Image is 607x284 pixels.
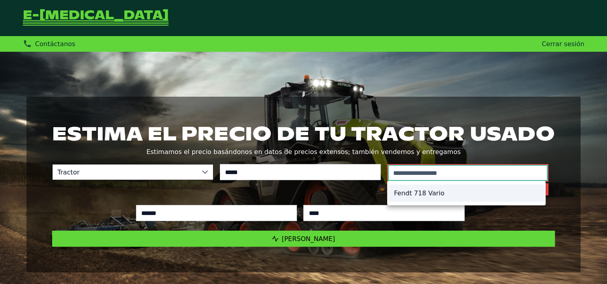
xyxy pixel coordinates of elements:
[388,185,545,202] li: Fendt 718 Vario
[23,39,75,49] div: Contáctanos
[52,122,555,145] h1: Estima el precio de tu tractor usado
[35,40,75,48] span: Contáctanos
[282,235,335,243] span: [PERSON_NAME]
[52,146,555,158] p: Estimamos el precio basándonos en datos de precios extensos; también vendemos y entregamos
[388,181,545,205] ul: Option List
[23,10,168,26] a: Volver a la página principal
[53,164,197,180] span: Tractor
[52,231,555,247] button: Estimar Precio
[542,40,584,48] a: Cerrar sesión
